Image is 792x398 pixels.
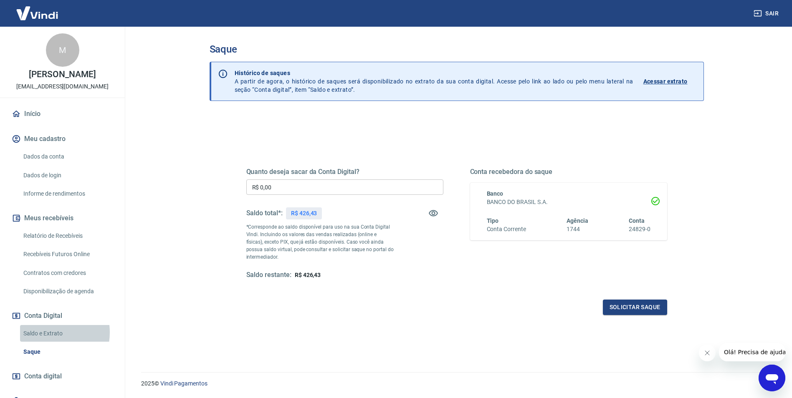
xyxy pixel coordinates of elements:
p: [EMAIL_ADDRESS][DOMAIN_NAME] [16,82,109,91]
h5: Saldo total*: [246,209,283,217]
h5: Saldo restante: [246,271,291,280]
p: *Corresponde ao saldo disponível para uso na sua Conta Digital Vindi. Incluindo os valores das ve... [246,223,394,261]
a: Disponibilização de agenda [20,283,115,300]
h6: 1744 [567,225,588,234]
span: R$ 426,43 [295,272,321,278]
h5: Conta recebedora do saque [470,168,667,176]
h3: Saque [210,43,704,55]
h6: BANCO DO BRASIL S.A. [487,198,650,207]
p: 2025 © [141,379,772,388]
span: Tipo [487,217,499,224]
a: Saldo e Extrato [20,325,115,342]
iframe: Mensagem da empresa [719,343,785,361]
p: [PERSON_NAME] [29,70,96,79]
a: Conta digital [10,367,115,385]
img: Vindi [10,0,64,26]
a: Recebíveis Futuros Online [20,246,115,263]
a: Saque [20,343,115,360]
span: Conta [629,217,645,224]
a: Vindi Pagamentos [160,380,207,387]
button: Sair [752,6,782,21]
p: A partir de agora, o histórico de saques será disponibilizado no extrato da sua conta digital. Ac... [235,69,633,94]
span: Agência [567,217,588,224]
span: Conta digital [24,370,62,382]
a: Relatório de Recebíveis [20,227,115,244]
span: Banco [487,190,504,197]
div: M [46,33,79,67]
iframe: Botão para abrir a janela de mensagens [759,365,785,391]
p: R$ 426,43 [291,209,317,218]
button: Meus recebíveis [10,209,115,227]
span: Olá! Precisa de ajuda? [5,6,70,13]
a: Dados da conta [20,148,115,165]
h6: 24829-0 [629,225,650,234]
a: Início [10,105,115,123]
button: Meu cadastro [10,130,115,148]
a: Informe de rendimentos [20,185,115,202]
h6: Conta Corrente [487,225,526,234]
a: Acessar extrato [643,69,697,94]
p: Acessar extrato [643,77,688,86]
button: Conta Digital [10,307,115,325]
p: Histórico de saques [235,69,633,77]
button: Solicitar saque [603,300,667,315]
h5: Quanto deseja sacar da Conta Digital? [246,168,443,176]
iframe: Fechar mensagem [699,345,716,361]
a: Contratos com credores [20,264,115,282]
a: Dados de login [20,167,115,184]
